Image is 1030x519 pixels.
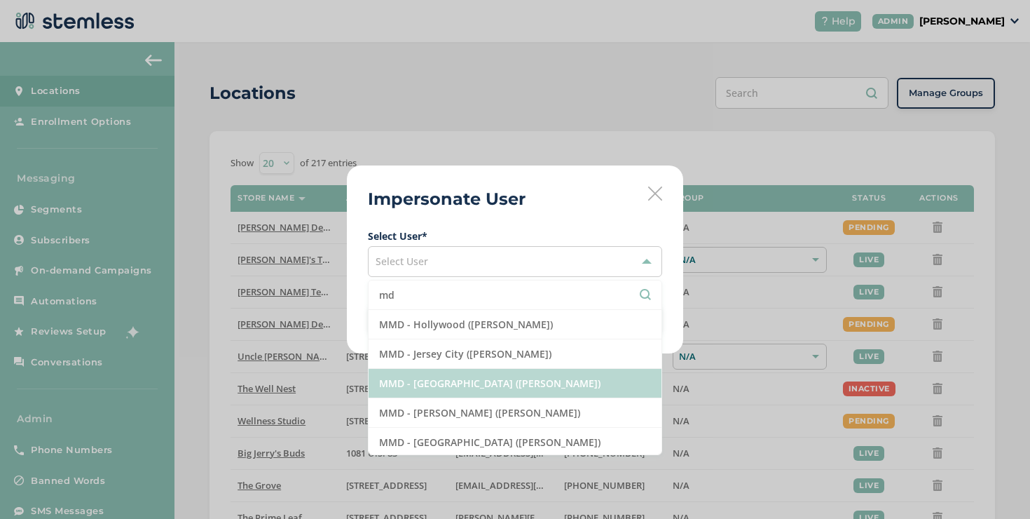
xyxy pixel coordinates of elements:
span: Select User [376,255,428,268]
h2: Impersonate User [368,187,526,212]
input: Search [379,288,651,302]
li: MMD - Jersey City ([PERSON_NAME]) [369,339,661,369]
li: MMD - Hollywood ([PERSON_NAME]) [369,310,661,339]
li: MMD - [GEOGRAPHIC_DATA] ([PERSON_NAME]) [369,428,661,457]
iframe: Chat Widget [960,452,1030,519]
li: MMD - [GEOGRAPHIC_DATA] ([PERSON_NAME]) [369,369,661,398]
label: Select User [368,229,662,243]
li: MMD - [PERSON_NAME] ([PERSON_NAME]) [369,398,661,428]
